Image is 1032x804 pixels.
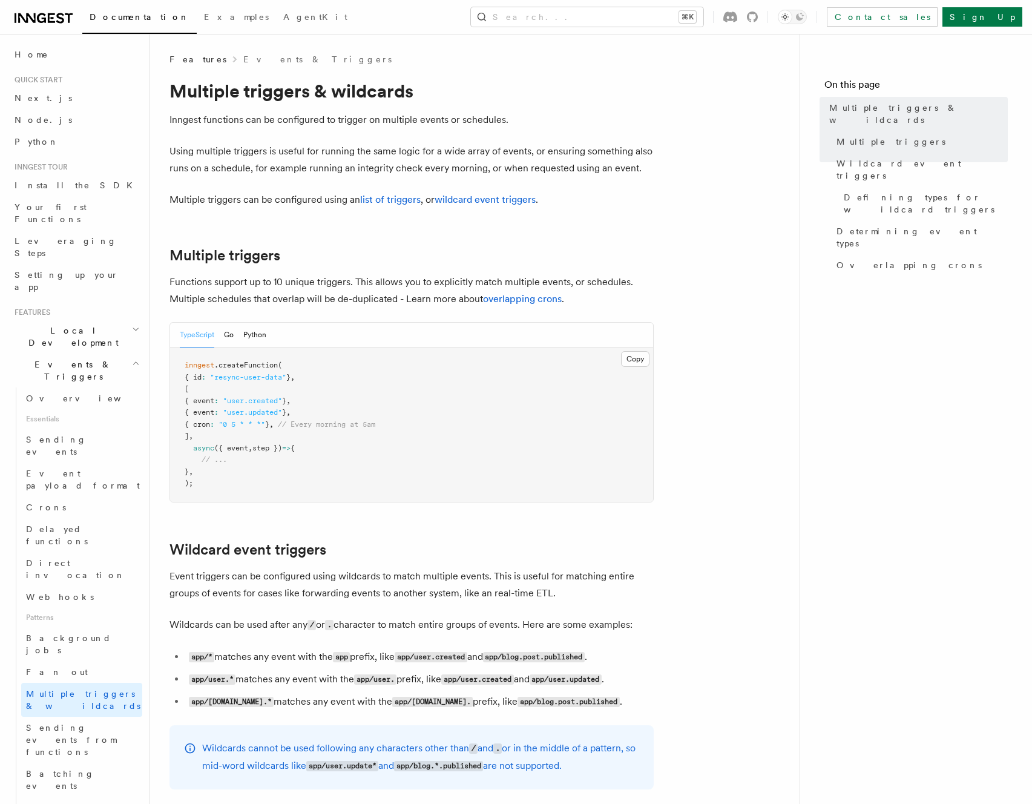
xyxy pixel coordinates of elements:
[394,761,483,771] code: app/blog.*.published
[185,420,210,429] span: { cron
[10,358,132,383] span: Events & Triggers
[942,7,1022,27] a: Sign Up
[204,12,269,22] span: Examples
[493,743,502,754] code: .
[276,4,355,33] a: AgentKit
[169,111,654,128] p: Inngest functions can be configured to trigger on multiple events or schedules.
[307,620,316,630] code: /
[197,4,276,33] a: Examples
[10,230,142,264] a: Leveraging Steps
[169,568,654,602] p: Event triggers can be configured using wildcards to match multiple events. This is useful for mat...
[169,191,654,208] p: Multiple triggers can be configured using an , or .
[306,761,378,771] code: app/user.update*
[333,652,350,662] code: app
[169,616,654,634] p: Wildcards can be used after any or character to match entire groups of events. Here are some exam...
[21,683,142,717] a: Multiple triggers & wildcards
[223,408,282,417] span: "user.updated"
[21,409,142,429] span: Essentials
[824,97,1008,131] a: Multiple triggers & wildcards
[169,541,326,558] a: Wildcard event triggers
[185,693,654,711] li: matches any event with the prefix, like .
[26,469,140,490] span: Event payload format
[185,671,654,688] li: matches any event with the prefix, like and .
[836,157,1008,182] span: Wildcard event triggers
[169,80,654,102] h1: Multiple triggers & wildcards
[836,225,1008,249] span: Determining event types
[286,397,291,405] span: ,
[10,196,142,230] a: Your first Functions
[169,53,226,65] span: Features
[21,518,142,552] a: Delayed functions
[21,496,142,518] a: Crons
[90,12,189,22] span: Documentation
[243,53,392,65] a: Events & Triggers
[15,180,140,190] span: Install the SDK
[189,652,214,662] code: app/*
[518,697,619,707] code: app/blog.post.published
[189,432,193,440] span: ,
[26,394,151,403] span: Overview
[214,397,219,405] span: :
[21,552,142,586] a: Direct invocation
[282,397,286,405] span: }
[283,12,347,22] span: AgentKit
[193,444,214,452] span: async
[26,502,66,512] span: Crons
[21,586,142,608] a: Webhooks
[15,48,48,61] span: Home
[836,136,945,148] span: Multiple triggers
[210,373,286,381] span: "resync-user-data"
[189,467,193,476] span: ,
[469,743,478,754] code: /
[832,220,1008,254] a: Determining event types
[169,247,280,264] a: Multiple triggers
[202,455,227,464] span: // ...
[435,194,536,205] a: wildcard event triggers
[265,420,269,429] span: }
[829,102,1008,126] span: Multiple triggers & wildcards
[15,236,117,258] span: Leveraging Steps
[441,674,513,685] code: app/user.created
[10,308,50,317] span: Features
[185,432,189,440] span: ]
[248,444,252,452] span: ,
[82,4,197,34] a: Documentation
[836,259,982,271] span: Overlapping crons
[15,115,72,125] span: Node.js
[530,674,602,685] code: app/user.updated
[202,373,206,381] span: :
[21,627,142,661] a: Background jobs
[185,467,189,476] span: }
[269,420,274,429] span: ,
[10,325,132,349] span: Local Development
[10,131,142,153] a: Python
[26,769,94,791] span: Batching events
[291,373,295,381] span: ,
[169,143,654,177] p: Using multiple triggers is useful for running the same logic for a wide array of events, or ensur...
[395,652,467,662] code: app/user.created
[778,10,807,24] button: Toggle dark mode
[471,7,703,27] button: Search...⌘K
[325,620,334,630] code: .
[214,361,278,369] span: .createFunction
[21,608,142,627] span: Patterns
[26,558,125,580] span: Direct invocation
[189,697,274,707] code: app/[DOMAIN_NAME].*
[291,444,295,452] span: {
[483,293,562,305] a: overlapping crons
[360,194,421,205] a: list of triggers
[10,75,62,85] span: Quick start
[21,717,142,763] a: Sending events from functions
[26,524,88,546] span: Delayed functions
[214,408,219,417] span: :
[185,648,654,666] li: matches any event with the prefix, like and .
[10,320,142,354] button: Local Development
[832,131,1008,153] a: Multiple triggers
[827,7,938,27] a: Contact sales
[214,444,248,452] span: ({ event
[15,137,59,147] span: Python
[354,674,396,685] code: app/user.
[10,264,142,298] a: Setting up your app
[189,674,235,685] code: app/user.*
[185,361,214,369] span: inngest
